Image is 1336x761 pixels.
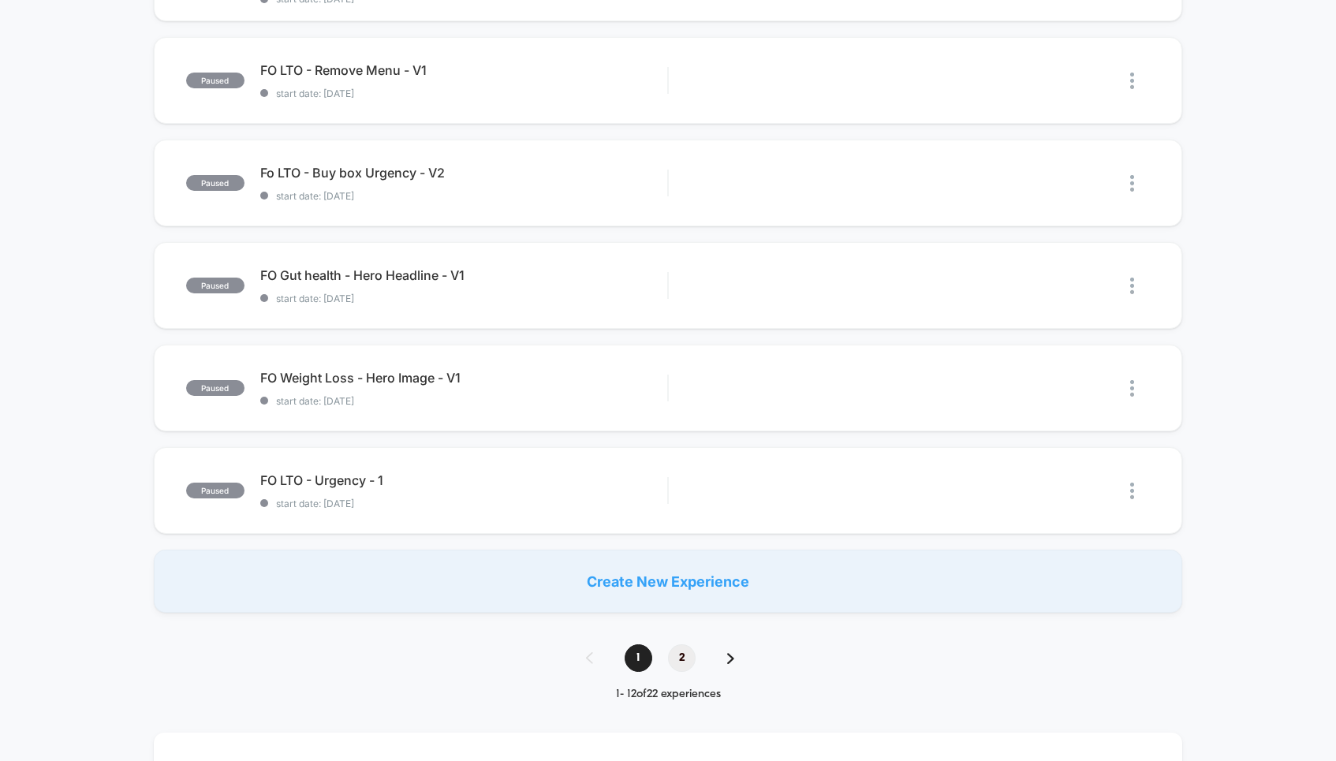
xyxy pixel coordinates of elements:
img: close [1130,380,1134,397]
span: Fo LTO - Buy box Urgency - V2 [260,165,667,181]
span: start date: [DATE] [260,395,667,407]
span: FO Weight Loss - Hero Image - V1 [260,370,667,386]
span: start date: [DATE] [260,190,667,202]
span: paused [186,380,244,396]
span: FO LTO - Remove Menu - V1 [260,62,667,78]
span: start date: [DATE] [260,88,667,99]
div: 1 - 12 of 22 experiences [570,688,766,701]
span: FO Gut health - Hero Headline - V1 [260,267,667,283]
span: start date: [DATE] [260,498,667,509]
span: FO LTO - Urgency - 1 [260,472,667,488]
span: paused [186,483,244,498]
img: close [1130,278,1134,294]
img: close [1130,175,1134,192]
span: 1 [625,644,652,672]
div: Create New Experience [154,550,1182,613]
span: 2 [668,644,696,672]
span: paused [186,175,244,191]
img: pagination forward [727,653,734,664]
span: paused [186,278,244,293]
span: paused [186,73,244,88]
img: close [1130,73,1134,89]
img: close [1130,483,1134,499]
span: start date: [DATE] [260,293,667,304]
